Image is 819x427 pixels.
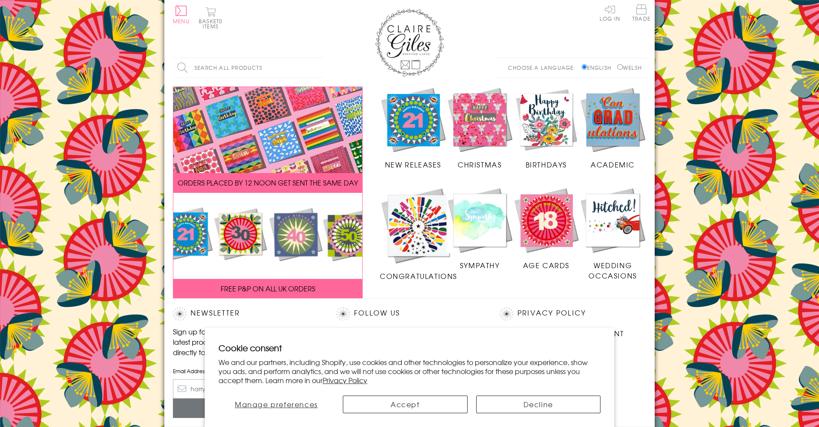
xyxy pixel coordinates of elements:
span: Age Cards [523,260,570,270]
input: harry@hogwarts.edu [173,379,319,399]
span: Academic [591,159,635,170]
span: Wedding Occasions [588,260,637,281]
input: Welsh [617,64,623,70]
a: Wedding Occasions [579,187,646,281]
span: Birthdays [526,159,567,170]
span: Christmas [458,159,502,170]
h2: Cookie consent [219,342,600,354]
span: 0 items [203,17,222,30]
a: Sympathy [446,187,513,270]
a: Privacy Policy [517,307,586,319]
input: Search all products [173,58,323,77]
label: English [582,64,616,71]
button: Decline [476,396,601,413]
a: Log In [600,4,620,21]
input: Search [315,58,323,77]
span: Menu [173,17,190,25]
button: Manage preferences [219,396,334,413]
h2: Follow Us [336,307,483,320]
p: Sign up for our newsletter to receive the latest product launches, news and offers directly to yo... [173,326,319,357]
a: Christmas [446,87,513,170]
button: Basket0 items [199,7,222,29]
span: FREE P&P ON ALL UK ORDERS [221,283,315,294]
span: Manage preferences [235,399,318,409]
input: English [582,64,587,70]
span: Congratulations [380,271,457,281]
span: Trade [632,4,650,21]
label: Welsh [617,64,642,71]
input: Subscribe [173,399,319,418]
span: Sympathy [460,260,500,270]
a: Privacy Policy [323,375,367,385]
a: Academic [579,87,646,170]
a: Birthdays [513,87,580,170]
button: Accept [343,396,468,413]
a: Trade [632,4,650,23]
a: Age Cards [513,187,580,270]
button: Menu [173,6,190,24]
a: New Releases [380,87,446,170]
p: Choose a language: [508,64,580,71]
p: We and our partners, including Shopify, use cookies and other technologies to personalize your ex... [219,358,600,384]
a: Congratulations [380,187,457,281]
h2: Newsletter [173,307,319,320]
span: New Releases [385,159,441,170]
img: Claire Giles Greetings Cards [375,9,444,77]
span: ORDERS PLACED BY 12 NOON GET SENT THE SAME DAY [178,177,358,188]
label: Email Address [173,367,319,375]
p: Join us on our social networking profiles for up to the minute news and product releases the mome... [336,326,483,357]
